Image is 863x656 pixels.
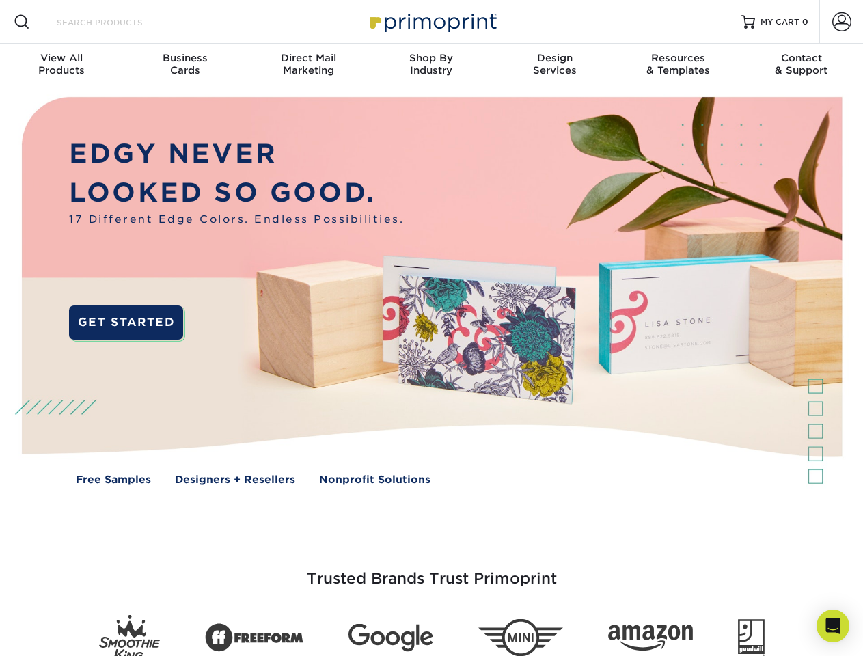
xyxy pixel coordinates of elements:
div: & Support [740,52,863,77]
div: Industry [370,52,493,77]
p: LOOKED SO GOOD. [69,174,404,213]
a: Resources& Templates [616,44,739,87]
a: Designers + Resellers [175,472,295,488]
span: Resources [616,52,739,64]
div: Services [493,52,616,77]
a: Shop ByIndustry [370,44,493,87]
span: Business [123,52,246,64]
a: BusinessCards [123,44,246,87]
img: Google [348,624,433,652]
div: Marketing [247,52,370,77]
span: Direct Mail [247,52,370,64]
span: MY CART [761,16,799,28]
div: Cards [123,52,246,77]
a: GET STARTED [69,305,183,340]
input: SEARCH PRODUCTS..... [55,14,189,30]
a: Nonprofit Solutions [319,472,430,488]
span: Design [493,52,616,64]
span: Shop By [370,52,493,64]
span: 0 [802,17,808,27]
span: Contact [740,52,863,64]
img: Amazon [608,625,693,651]
div: & Templates [616,52,739,77]
a: DesignServices [493,44,616,87]
a: Direct MailMarketing [247,44,370,87]
img: Primoprint [364,7,500,36]
div: Open Intercom Messenger [817,610,849,642]
a: Free Samples [76,472,151,488]
iframe: Google Customer Reviews [3,614,116,651]
img: Goodwill [738,619,765,656]
span: 17 Different Edge Colors. Endless Possibilities. [69,212,404,228]
a: Contact& Support [740,44,863,87]
p: EDGY NEVER [69,135,404,174]
h3: Trusted Brands Trust Primoprint [32,537,832,604]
